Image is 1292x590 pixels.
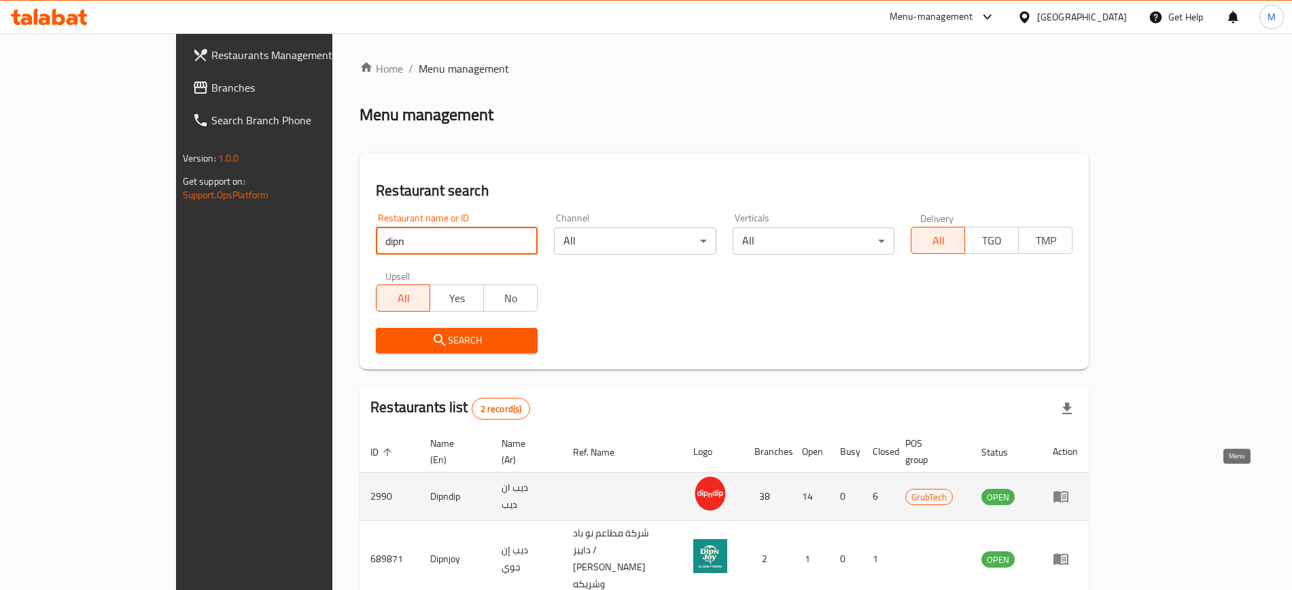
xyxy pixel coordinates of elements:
span: Menu management [419,60,509,77]
span: Status [981,444,1026,460]
a: Search Branch Phone [181,104,391,136]
h2: Restaurants list [370,397,530,420]
nav: breadcrumb [360,60,1089,77]
span: Yes [436,289,478,308]
img: Dipndip [693,477,727,511]
li: / [408,60,413,77]
td: 0 [829,473,862,521]
td: 38 [744,473,791,521]
label: Upsell [385,271,411,280]
button: Yes [430,284,484,312]
span: Name (Ar) [502,435,546,468]
th: Closed [862,431,894,473]
div: All [554,227,716,255]
label: Delivery [920,213,954,223]
span: Restaurants Management [211,47,381,63]
span: Branches [211,79,381,96]
span: M [1268,10,1276,24]
span: Search Branch Phone [211,112,381,128]
span: Ref. Name [573,444,632,460]
span: OPEN [981,490,1015,505]
span: 1.0.0 [218,149,239,167]
span: All [382,289,425,308]
button: All [911,227,965,254]
span: All [917,231,960,251]
span: No [489,289,532,308]
div: Menu-management [890,9,973,25]
td: Dipndip [419,473,491,521]
span: GrubTech [906,490,952,505]
h2: Restaurant search [376,181,1072,201]
input: Search for restaurant name or ID.. [376,227,538,255]
td: ديب ان ديب [491,473,562,521]
span: POS group [905,435,955,468]
div: OPEN [981,489,1015,505]
button: TGO [964,227,1019,254]
span: ID [370,444,396,460]
span: Search [387,332,527,349]
button: Search [376,328,538,353]
div: [GEOGRAPHIC_DATA] [1037,10,1127,24]
span: TGO [971,231,1013,251]
td: 6 [862,473,894,521]
a: Support.OpsPlatform [183,186,269,204]
div: Total records count [472,398,531,420]
h2: Menu management [360,104,493,126]
th: Open [791,431,829,473]
span: OPEN [981,552,1015,568]
button: All [376,284,430,312]
div: All [733,227,894,255]
th: Busy [829,431,862,473]
th: Logo [682,431,744,473]
th: Branches [744,431,791,473]
a: Branches [181,71,391,104]
th: Action [1042,431,1089,473]
span: Name (En) [430,435,474,468]
a: Restaurants Management [181,39,391,71]
button: No [483,284,538,312]
div: Menu [1053,551,1078,567]
span: TMP [1024,231,1067,251]
img: Dipnjoy [693,539,727,573]
span: Version: [183,149,216,167]
span: 2 record(s) [472,403,530,416]
span: Get support on: [183,172,245,190]
td: 14 [791,473,829,521]
button: TMP [1018,227,1072,254]
div: Export file [1051,392,1083,425]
